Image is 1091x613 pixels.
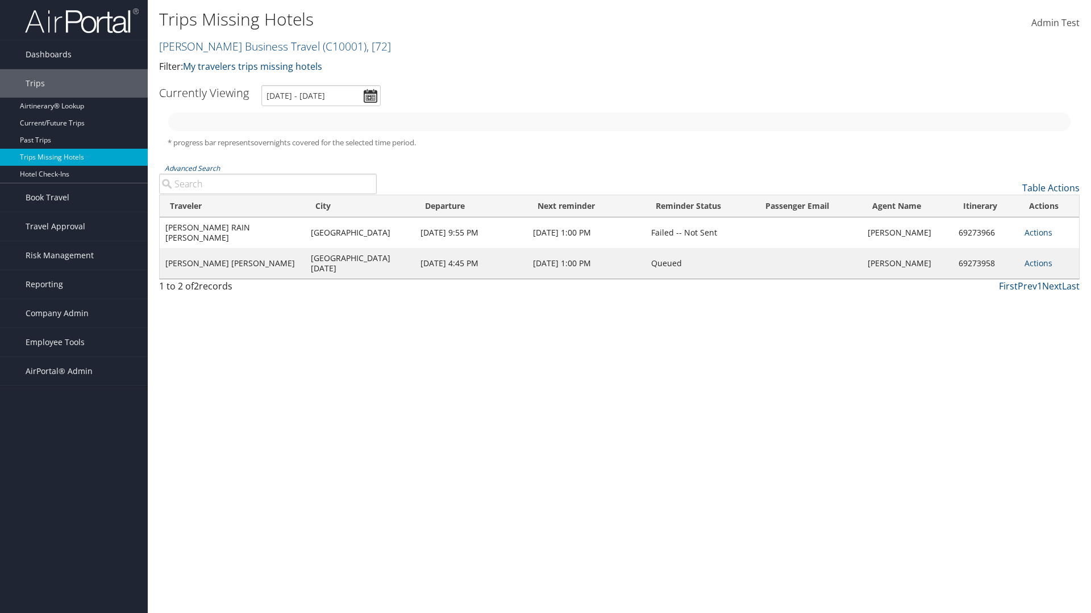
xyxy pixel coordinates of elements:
[194,280,199,292] span: 2
[305,248,415,279] td: [GEOGRAPHIC_DATA][DATE]
[159,7,773,31] h1: Trips Missing Hotels
[261,85,381,106] input: [DATE] - [DATE]
[1037,280,1042,292] a: 1
[415,248,527,279] td: [DATE] 4:45 PM
[26,183,69,212] span: Book Travel
[26,212,85,241] span: Travel Approval
[415,217,527,248] td: [DATE] 9:55 PM
[26,357,93,385] span: AirPortal® Admin
[25,7,139,34] img: airportal-logo.png
[26,241,94,270] span: Risk Management
[862,217,952,248] td: [PERSON_NAME]
[159,279,377,299] div: 1 to 2 of records
[165,163,220,173] a: Advanced Search
[1019,195,1079,217] th: Actions
[646,248,755,279] td: Queued
[1025,227,1052,238] a: Actions
[862,195,952,217] th: Agent Name
[26,40,72,69] span: Dashboards
[26,270,63,299] span: Reporting
[646,217,755,248] td: Failed -- Not Sent
[646,195,755,217] th: Reminder Status
[160,217,305,248] td: [PERSON_NAME] RAIN [PERSON_NAME]
[160,195,305,217] th: Traveler: activate to sort column ascending
[323,39,367,54] span: ( C10001 )
[305,195,415,217] th: City: activate to sort column ascending
[999,280,1018,292] a: First
[527,217,646,248] td: [DATE] 1:00 PM
[953,195,1019,217] th: Itinerary
[159,174,377,194] input: Advanced Search
[26,69,45,98] span: Trips
[159,85,249,100] h3: Currently Viewing
[953,248,1019,279] td: 69273958
[1025,258,1052,268] a: Actions
[26,328,85,356] span: Employee Tools
[1031,6,1080,41] a: Admin Test
[1062,280,1080,292] a: Last
[183,60,322,73] a: My travelers trips missing hotels
[862,248,952,279] td: [PERSON_NAME]
[755,195,862,217] th: Passenger Email: activate to sort column ascending
[1022,182,1080,194] a: Table Actions
[1042,280,1062,292] a: Next
[168,137,1071,148] h5: * progress bar represents overnights covered for the selected time period.
[415,195,527,217] th: Departure: activate to sort column ascending
[160,248,305,279] td: [PERSON_NAME] [PERSON_NAME]
[367,39,391,54] span: , [ 72 ]
[305,217,415,248] td: [GEOGRAPHIC_DATA]
[159,60,773,74] p: Filter:
[26,299,89,328] span: Company Admin
[159,39,391,54] a: [PERSON_NAME] Business Travel
[527,195,646,217] th: Next reminder
[1031,16,1080,29] span: Admin Test
[1018,280,1037,292] a: Prev
[527,248,646,279] td: [DATE] 1:00 PM
[953,217,1019,248] td: 69273966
